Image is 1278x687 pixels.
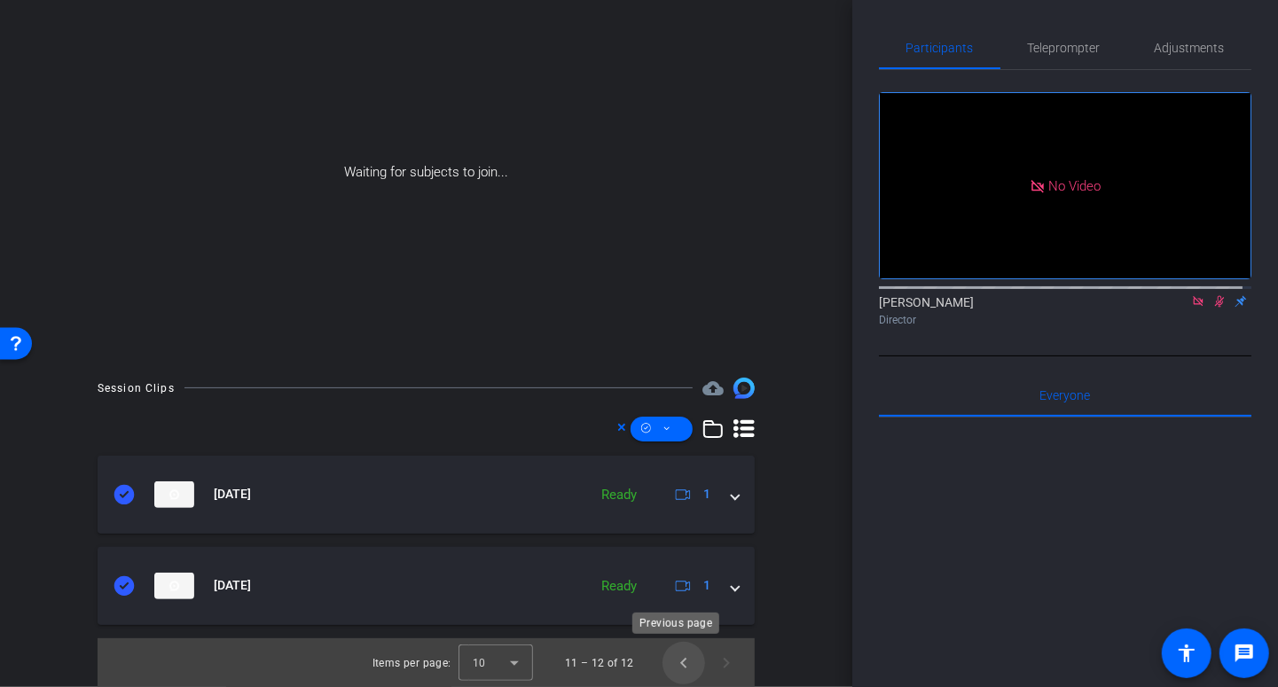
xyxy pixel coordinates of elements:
[214,485,251,504] span: [DATE]
[663,642,705,684] button: Previous page
[1155,42,1225,54] span: Adjustments
[98,456,755,534] mat-expansion-panel-header: thumb-nail[DATE]Ready1
[214,576,251,595] span: [DATE]
[154,573,194,599] img: thumb-nail
[592,485,646,505] div: Ready
[632,613,719,634] div: Previous page
[592,576,646,597] div: Ready
[705,642,748,684] button: Next page
[98,379,175,397] div: Session Clips
[879,312,1251,328] div: Director
[733,378,755,399] img: Session clips
[702,378,724,399] span: Destinations for your clips
[1176,643,1197,664] mat-icon: accessibility
[565,654,634,672] div: 11 – 12 of 12
[98,547,755,625] mat-expansion-panel-header: thumb-nail[DATE]Ready1
[1234,643,1255,664] mat-icon: message
[906,42,974,54] span: Participants
[702,378,724,399] mat-icon: cloud_upload
[372,654,451,672] div: Items per page:
[1040,389,1091,402] span: Everyone
[154,481,194,508] img: thumb-nail
[703,485,710,504] span: 1
[879,293,1251,328] div: [PERSON_NAME]
[1028,42,1101,54] span: Teleprompter
[1048,177,1101,193] span: No Video
[703,576,710,595] span: 1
